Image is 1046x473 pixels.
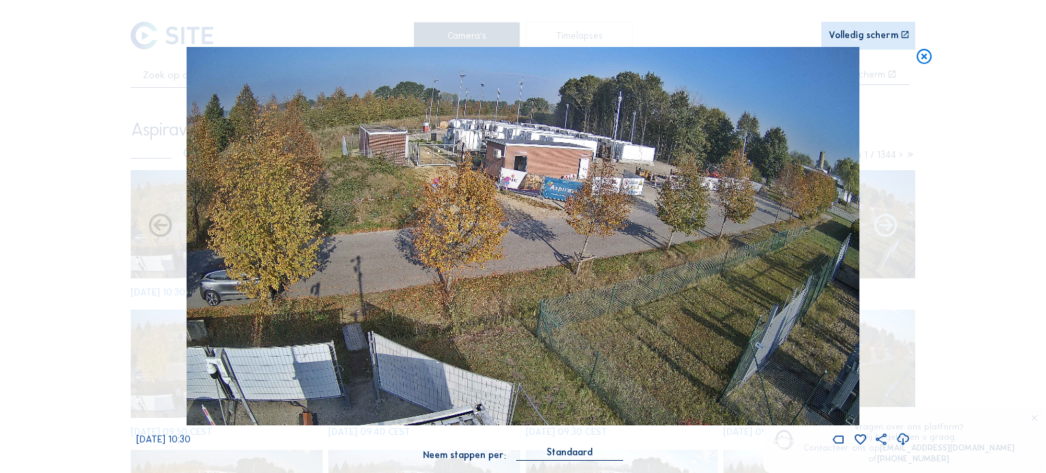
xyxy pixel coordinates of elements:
div: Volledig scherm [829,31,898,40]
i: Forward [146,212,174,241]
div: Standaard [547,446,592,459]
div: Standaard [516,446,623,460]
img: Image [187,47,859,425]
span: [DATE] 10:30 [136,434,191,445]
i: Back [872,212,900,241]
div: Neem stappen per: [423,451,506,460]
